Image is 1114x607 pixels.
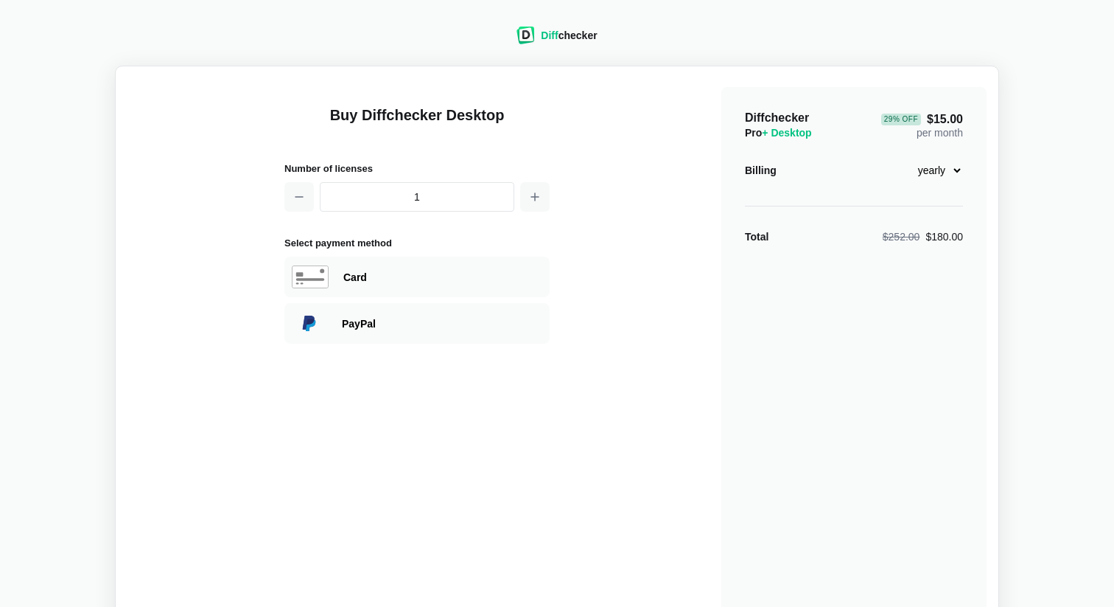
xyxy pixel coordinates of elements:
span: + Desktop [762,127,811,139]
input: 1 [320,182,514,212]
div: Paying with Card [343,270,542,285]
h1: Buy Diffchecker Desktop [284,105,550,143]
span: $252.00 [883,231,920,243]
div: Paying with Card [284,257,550,297]
div: $180.00 [883,229,963,244]
h2: Number of licenses [284,161,550,176]
div: checker [541,28,597,43]
div: Paying with PayPal [284,303,550,344]
span: Diffchecker [745,111,809,124]
div: Billing [745,163,777,178]
span: Pro [745,127,812,139]
span: $15.00 [881,114,963,125]
div: per month [881,111,963,140]
span: Diff [541,30,558,41]
a: Diffchecker logoDiffchecker [516,35,597,46]
h2: Select payment method [284,235,550,251]
div: Paying with PayPal [342,316,542,331]
div: 29 % Off [881,114,921,125]
img: Diffchecker logo [516,27,535,44]
strong: Total [745,231,768,243]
